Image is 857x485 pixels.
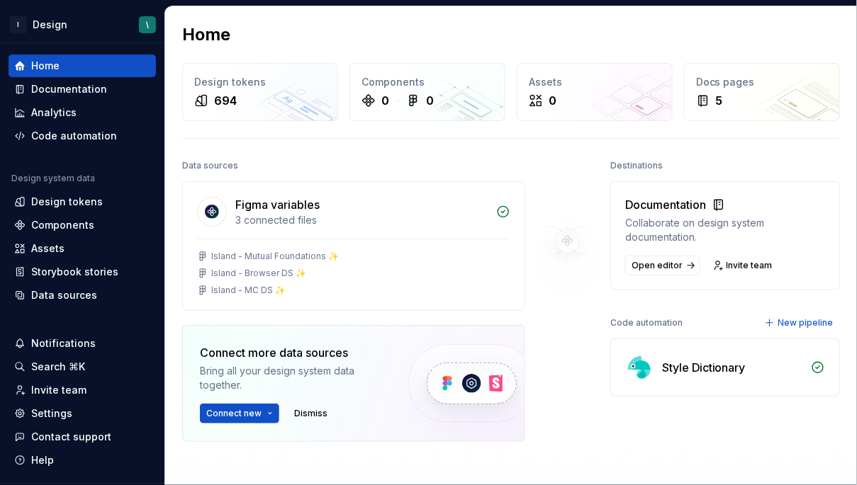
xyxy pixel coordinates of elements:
a: Design tokens [9,190,156,213]
a: Figma variables3 connected filesIsland - Mutual Foundations ✨Island - Browser DS ✨Island - MC DS ✨ [182,181,525,311]
a: Components [9,214,156,236]
span: Connect new [206,408,262,419]
button: Contact support [9,426,156,448]
a: Invite team [709,256,779,275]
button: IDesign\ [3,9,162,40]
div: Settings [31,406,72,421]
a: Storybook stories [9,261,156,283]
span: Open editor [632,260,683,271]
div: Documentation [625,196,825,213]
div: 3 connected files [235,213,488,227]
button: Help [9,449,156,472]
div: I [10,16,27,33]
div: Assets [529,75,661,89]
a: Settings [9,402,156,425]
a: Assets0 [517,63,673,121]
div: Design system data [11,173,95,184]
span: New pipeline [778,317,834,329]
div: 0 [426,92,434,109]
div: Connect more data sources [200,344,384,361]
div: 5 [716,92,723,109]
a: Documentation [9,78,156,101]
a: Home [9,55,156,77]
div: Collaborate on design system documentation. [625,216,825,244]
div: Design [33,18,67,32]
div: Figma variables [235,196,320,213]
a: Data sources [9,284,156,307]
div: Island - MC DS ✨ [211,285,286,296]
div: Code automation [610,313,683,333]
a: Docs pages5 [684,63,840,121]
div: Components [362,75,493,89]
div: Design tokens [194,75,326,89]
a: Components00 [349,63,505,121]
a: Analytics [9,101,156,124]
div: Data sources [31,288,97,302]
button: Dismiss [288,404,334,423]
span: Dismiss [294,408,327,419]
div: Invite team [31,383,86,397]
div: 0 [549,92,556,109]
div: 0 [381,92,389,109]
div: Destinations [610,156,663,176]
div: Notifications [31,336,96,350]
span: Invite team [727,260,773,271]
div: Data sources [182,156,238,176]
button: Connect new [200,404,279,423]
div: 694 [214,92,237,109]
div: Components [31,218,94,232]
div: Bring all your design system data together. [200,364,384,392]
div: Storybook stories [31,265,118,279]
div: Assets [31,241,65,256]
button: Search ⌘K [9,355,156,378]
div: Search ⌘K [31,360,85,374]
div: Design tokens [31,195,103,209]
div: Home [31,59,60,73]
div: Contact support [31,430,111,444]
a: Open editor [625,256,700,275]
a: Code automation [9,125,156,147]
div: Docs pages [696,75,828,89]
a: Assets [9,237,156,260]
div: Style Dictionary [662,359,746,376]
a: Invite team [9,379,156,401]
div: \ [146,19,149,30]
div: Code automation [31,129,117,143]
div: Island - Mutual Foundations ✨ [211,251,339,262]
button: Notifications [9,332,156,355]
div: Documentation [31,82,107,96]
div: Analytics [31,105,77,120]
a: Design tokens694 [182,63,338,121]
button: New pipeline [761,313,840,333]
h2: Home [182,23,230,46]
div: Island - Browser DS ✨ [211,268,306,279]
div: Help [31,453,54,467]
